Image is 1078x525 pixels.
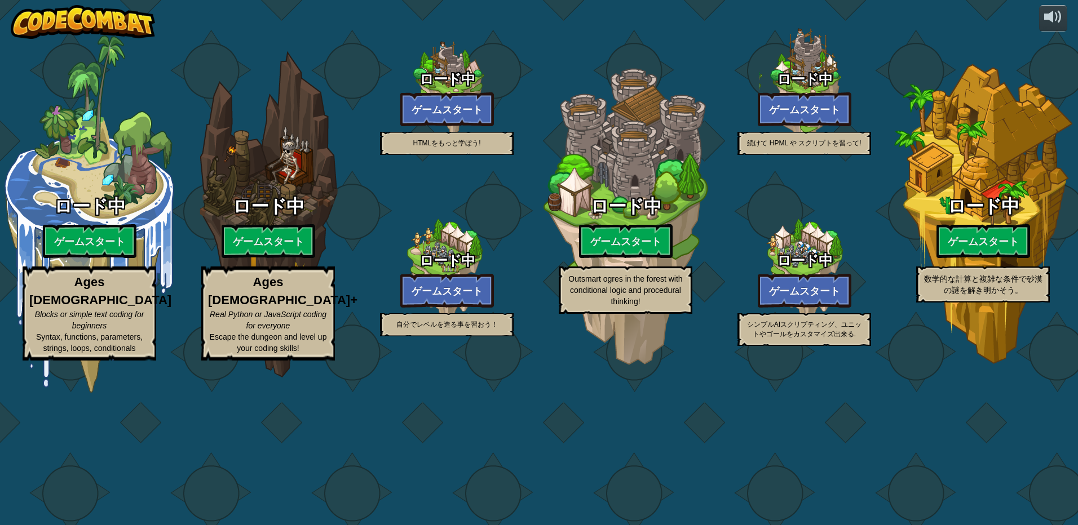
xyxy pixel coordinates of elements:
[568,274,682,306] span: Outsmart ogres in the forest with conditional logic and procedural thinking!
[233,194,304,218] span: ロード中
[777,69,832,88] span: ロード中
[208,275,357,306] strong: Ages [DEMOGRAPHIC_DATA]+
[210,332,327,353] span: Escape the dungeon and level up your coding skills!
[747,139,861,147] span: 続けて HPML や スクリプトを習って!
[758,274,851,308] btn: ゲームスタート
[54,194,125,218] span: ロード中
[894,35,1072,393] div: Complete previous world to unlock
[400,274,494,308] btn: ゲームスタート
[1039,5,1067,32] button: 音量を調整する
[590,194,661,218] span: ロード中
[29,275,171,306] strong: Ages [DEMOGRAPHIC_DATA]
[579,224,673,258] btn: ゲームスタート
[413,139,481,147] span: HTMLをもっと学ぼう!
[43,224,136,258] btn: ゲームスタート
[210,310,326,330] span: Real Python or JavaScript coding for everyone
[758,92,851,126] btn: ゲームスタート
[419,69,475,88] span: ロード中
[396,321,498,328] span: 自分でレベルを造る事を習おう！
[179,35,357,393] div: Complete previous world to unlock
[357,181,536,360] div: Complete previous world to unlock
[400,92,494,126] btn: ゲームスタート
[777,251,832,270] span: ロード中
[536,35,715,393] div: Complete previous world to unlock
[11,5,155,39] img: CodeCombat - Learn how to code by playing a game
[222,224,315,258] btn: ゲームスタート
[936,224,1030,258] btn: ゲームスタート
[715,181,894,360] div: Complete previous world to unlock
[747,321,861,338] span: シンプルAIスクリプティング、ユニットやゴールをカスタマイズ出来る.
[36,332,143,353] span: Syntax, functions, parameters, strings, loops, conditionals
[35,310,144,330] span: Blocks or simple text coding for beginners
[419,251,475,270] span: ロード中
[924,274,1042,295] span: 数学的な計算と複雑な条件で砂漠の謎を解き明かそう。
[948,194,1019,218] span: ロード中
